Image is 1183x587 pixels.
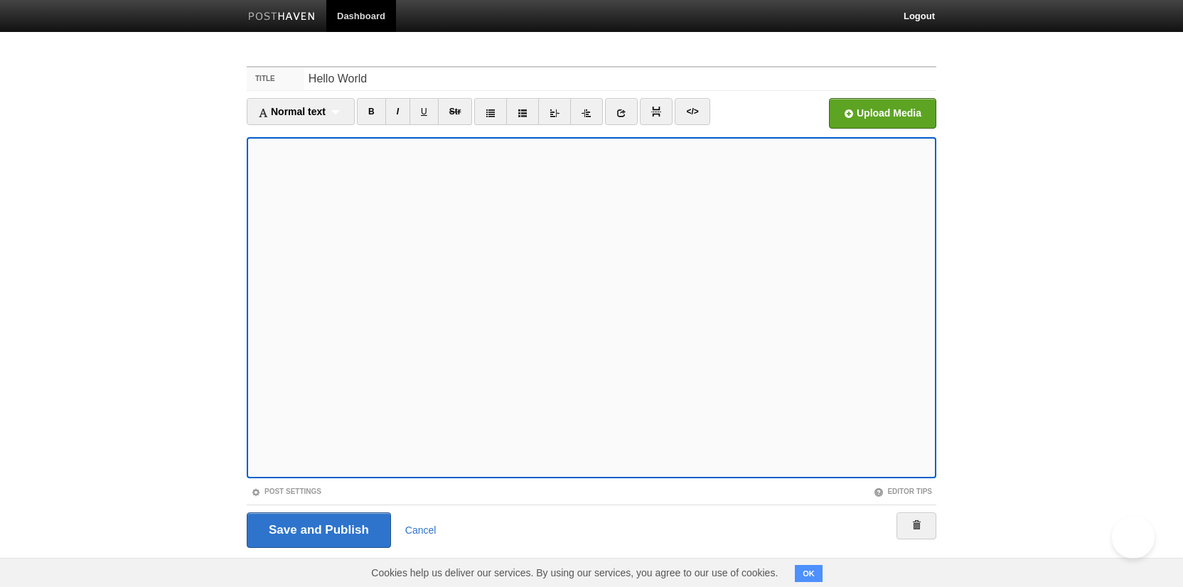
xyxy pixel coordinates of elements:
[357,559,792,587] span: Cookies help us deliver our services. By using our services, you agree to our use of cookies.
[651,107,661,117] img: pagebreak-icon.png
[449,107,461,117] del: Str
[385,98,410,125] a: I
[874,488,932,495] a: Editor Tips
[248,12,316,23] img: Posthaven-bar
[675,98,710,125] a: </>
[247,512,391,548] input: Save and Publish
[258,106,326,117] span: Normal text
[251,488,321,495] a: Post Settings
[795,565,823,582] button: OK
[1112,516,1155,559] iframe: Help Scout Beacon - Open
[247,68,304,90] label: Title
[357,98,386,125] a: B
[438,98,473,125] a: Str
[405,524,437,536] a: Cancel
[409,98,439,125] a: U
